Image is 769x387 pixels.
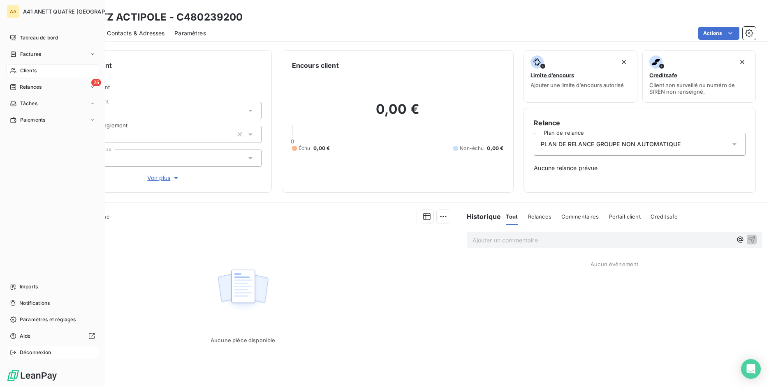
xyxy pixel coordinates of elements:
[66,173,262,182] button: Voir plus
[20,116,45,124] span: Paiements
[20,34,58,41] span: Tableau de bord
[530,72,574,78] span: Limite d’encours
[460,145,484,152] span: Non-échu
[174,29,206,37] span: Paramètres
[292,101,504,126] h2: 0,00 €
[561,213,599,220] span: Commentaires
[313,145,330,152] span: 0,00 €
[506,213,518,220] span: Tout
[20,349,51,356] span: Déconnexion
[66,84,262,95] span: Propriétés Client
[609,213,641,220] span: Portail client
[7,5,20,18] div: AA
[292,60,339,70] h6: Encours client
[20,51,41,58] span: Factures
[299,145,310,152] span: Échu
[291,138,294,145] span: 0
[649,72,677,78] span: Creditsafe
[651,213,678,220] span: Creditsafe
[7,329,98,343] a: Aide
[534,118,746,128] h6: Relance
[23,8,133,15] span: A41 ANETT QUATRE [GEOGRAPHIC_DATA]
[50,60,262,70] h6: Informations client
[211,337,275,343] span: Aucune pièce disponible
[20,283,38,290] span: Imports
[19,299,50,307] span: Notifications
[91,79,101,86] span: 25
[217,265,269,316] img: Empty state
[72,10,243,25] h3: F1 METZ ACTIPOLE - C480239200
[20,316,76,323] span: Paramètres et réglages
[20,332,31,340] span: Aide
[528,213,551,220] span: Relances
[541,140,681,148] span: PLAN DE RELANCE GROUPE NON AUTOMATIQUE
[642,50,756,103] button: CreditsafeClient non surveillé ou numéro de SIREN non renseigné.
[487,145,503,152] span: 0,00 €
[591,261,638,267] span: Aucun évènement
[7,369,58,382] img: Logo LeanPay
[20,83,42,91] span: Relances
[698,27,739,40] button: Actions
[20,100,37,107] span: Tâches
[741,359,761,379] div: Open Intercom Messenger
[534,164,746,172] span: Aucune relance prévue
[649,82,749,95] span: Client non surveillé ou numéro de SIREN non renseigné.
[460,212,501,221] h6: Historique
[107,29,164,37] span: Contacts & Adresses
[530,82,624,88] span: Ajouter une limite d’encours autorisé
[147,174,180,182] span: Voir plus
[20,67,37,74] span: Clients
[523,50,637,103] button: Limite d’encoursAjouter une limite d’encours autorisé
